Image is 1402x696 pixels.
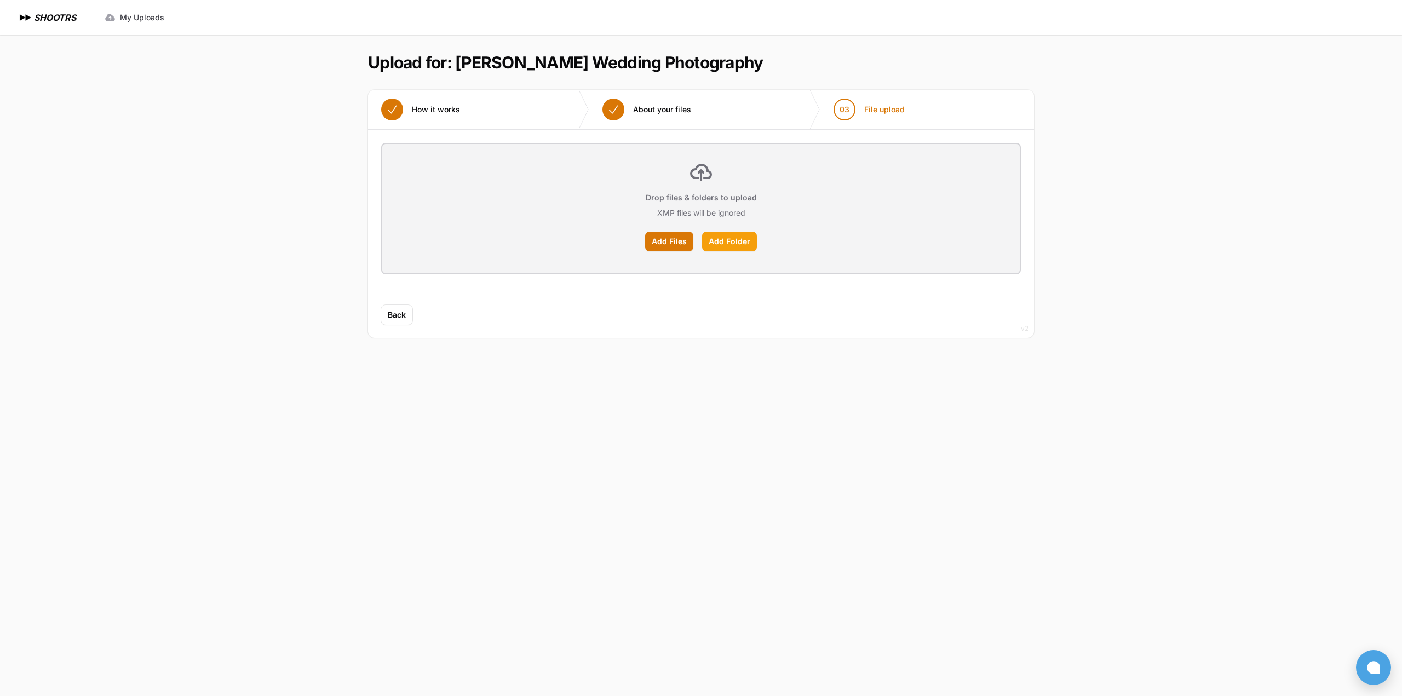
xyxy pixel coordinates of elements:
span: How it works [412,104,460,115]
button: Back [381,305,412,325]
div: v2 [1021,322,1028,335]
button: Open chat window [1356,650,1391,685]
a: SHOOTRS SHOOTRS [18,11,76,24]
span: Back [388,309,406,320]
img: SHOOTRS [18,11,34,24]
button: About your files [589,90,704,129]
span: My Uploads [120,12,164,23]
a: My Uploads [98,8,171,27]
span: File upload [864,104,905,115]
span: 03 [840,104,849,115]
label: Add Folder [702,232,757,251]
h1: Upload for: [PERSON_NAME] Wedding Photography [368,53,763,72]
h1: SHOOTRS [34,11,76,24]
p: Drop files & folders to upload [646,192,757,203]
label: Add Files [645,232,693,251]
button: 03 File upload [820,90,918,129]
p: XMP files will be ignored [657,208,745,218]
span: About your files [633,104,691,115]
button: How it works [368,90,473,129]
